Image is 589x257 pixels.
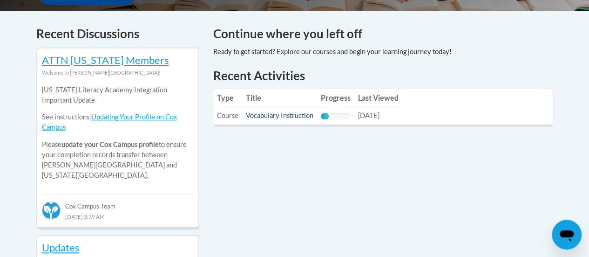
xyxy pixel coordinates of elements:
[552,220,582,250] iframe: Button to launch messaging window
[42,54,169,66] a: ATTN [US_STATE] Members
[213,89,242,107] th: Type
[354,89,402,107] th: Last Viewed
[217,111,238,119] span: Course
[42,113,177,131] a: Updating Your Profile on Cox Campus
[61,140,159,148] b: update your Cox Campus profile
[42,241,80,254] a: Updates
[42,201,61,220] img: Cox Campus Team
[321,113,329,119] div: Progress, %
[42,85,194,105] p: [US_STATE] Literacy Academy Integration Important Update
[36,25,199,43] h4: Recent Discussions
[42,211,194,222] div: [DATE] 3:39 AM
[42,78,194,188] div: Please to ensure your completion records transfer between [PERSON_NAME][GEOGRAPHIC_DATA] and [US_...
[358,111,379,119] span: [DATE]
[242,89,317,107] th: Title
[42,112,194,132] p: See instructions:
[317,89,354,107] th: Progress
[42,68,194,78] div: Welcome to [PERSON_NAME][GEOGRAPHIC_DATA]!
[213,67,553,84] h1: Recent Activities
[213,25,553,43] h4: Continue where you left off
[42,194,194,211] div: Cox Campus Team
[246,111,313,119] a: Vocabulary Instruction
